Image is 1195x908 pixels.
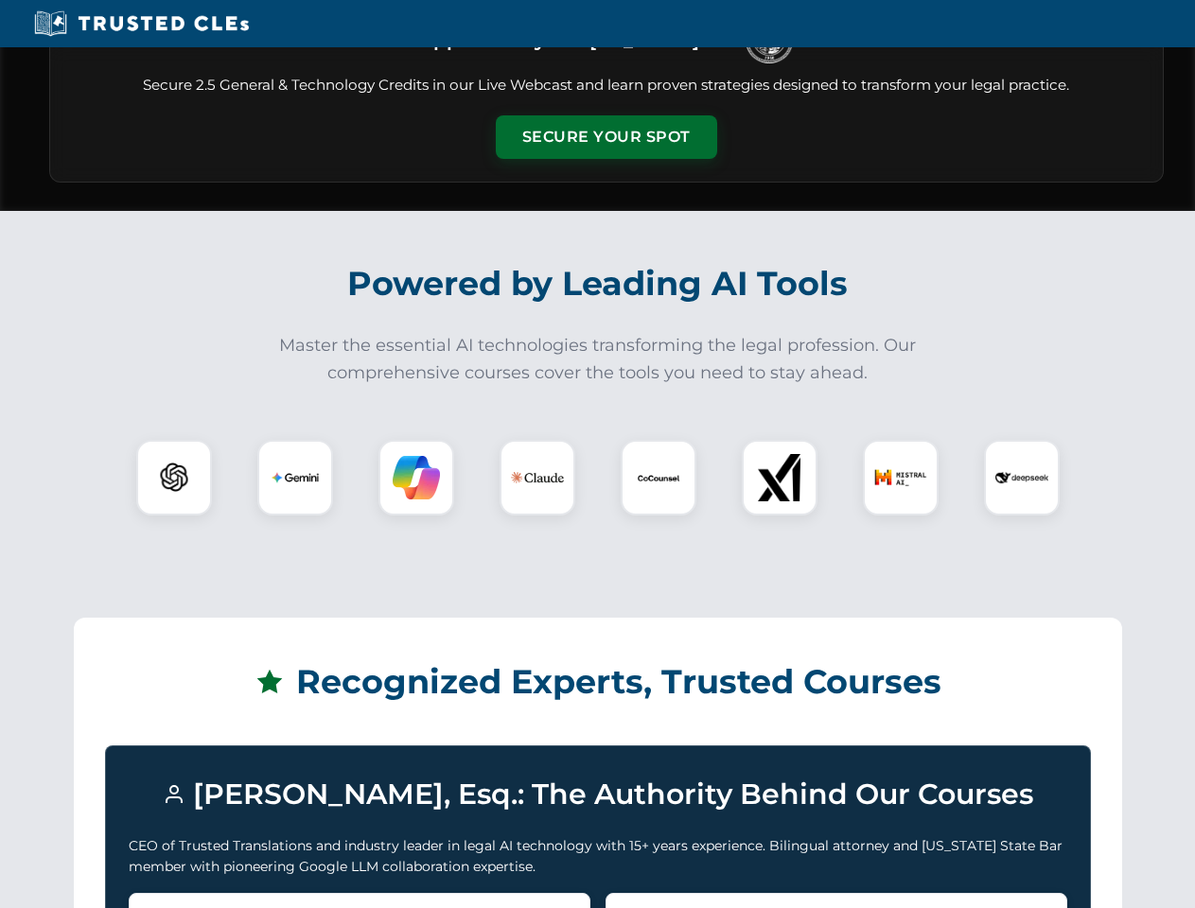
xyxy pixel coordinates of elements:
[378,440,454,515] div: Copilot
[511,451,564,504] img: Claude Logo
[147,450,202,505] img: ChatGPT Logo
[74,251,1122,317] h2: Powered by Leading AI Tools
[28,9,255,38] img: Trusted CLEs
[73,75,1140,96] p: Secure 2.5 General & Technology Credits in our Live Webcast and learn proven strategies designed ...
[500,440,575,515] div: Claude
[105,649,1091,715] h2: Recognized Experts, Trusted Courses
[863,440,939,515] div: Mistral AI
[496,115,717,159] button: Secure Your Spot
[995,451,1048,504] img: DeepSeek Logo
[756,454,803,501] img: xAI Logo
[874,451,927,504] img: Mistral AI Logo
[984,440,1060,515] div: DeepSeek
[136,440,212,515] div: ChatGPT
[742,440,817,515] div: xAI
[129,769,1067,820] h3: [PERSON_NAME], Esq.: The Authority Behind Our Courses
[257,440,333,515] div: Gemini
[621,440,696,515] div: CoCounsel
[267,332,929,387] p: Master the essential AI technologies transforming the legal profession. Our comprehensive courses...
[393,454,440,501] img: Copilot Logo
[635,454,682,501] img: CoCounsel Logo
[129,835,1067,878] p: CEO of Trusted Translations and industry leader in legal AI technology with 15+ years experience....
[272,454,319,501] img: Gemini Logo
